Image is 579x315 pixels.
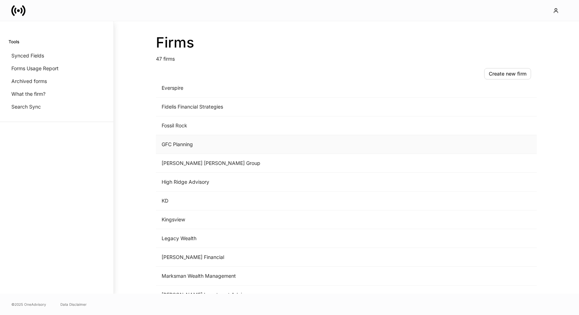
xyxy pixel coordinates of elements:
[156,98,419,116] td: Fidelis Financial Strategies
[156,34,537,51] h2: Firms
[9,75,105,88] a: Archived forms
[156,79,419,98] td: Everspire
[11,90,45,98] p: What the firm?
[484,68,531,79] button: Create new firm
[489,71,526,76] div: Create new firm
[9,38,19,45] h6: Tools
[156,192,419,210] td: KD
[9,62,105,75] a: Forms Usage Report
[156,154,419,173] td: [PERSON_NAME] [PERSON_NAME] Group
[156,135,419,154] td: GFC Planning
[156,51,537,62] p: 47 firms
[9,100,105,113] a: Search Sync
[11,302,46,307] span: © 2025 OneAdvisory
[60,302,87,307] a: Data Disclaimer
[156,210,419,229] td: Kingsview
[11,52,44,59] p: Synced Fields
[9,49,105,62] a: Synced Fields
[156,248,419,267] td: [PERSON_NAME] Financial
[11,78,47,85] p: Archived forms
[156,116,419,135] td: Fossil Rock
[11,65,59,72] p: Forms Usage Report
[156,286,419,304] td: [PERSON_NAME] Investment Advisory
[156,267,419,286] td: Marksman Wealth Management
[9,88,105,100] a: What the firm?
[156,229,419,248] td: Legacy Wealth
[11,103,41,110] p: Search Sync
[156,173,419,192] td: High Ridge Advisory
